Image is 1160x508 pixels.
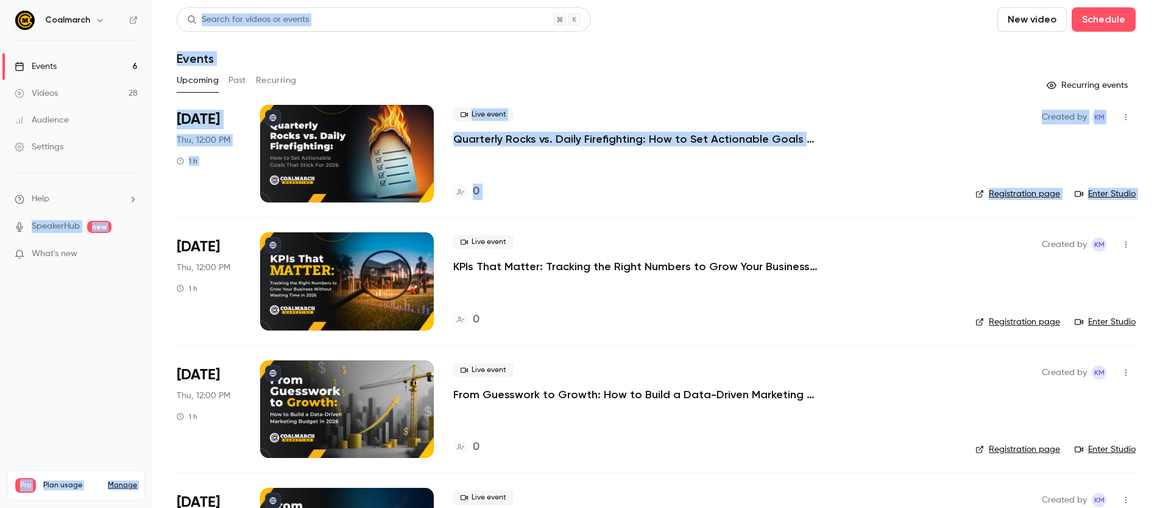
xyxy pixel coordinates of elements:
[453,312,479,328] a: 0
[32,193,49,206] span: Help
[1042,237,1087,252] span: Created by
[453,132,819,146] a: Quarterly Rocks vs. Daily Firefighting: How to Set Actionable Goals That Stick For 2026
[177,232,241,330] div: Oct 2 Thu, 12:00 PM (America/New York)
[1092,237,1106,252] span: Katie McCaskill
[187,13,309,26] div: Search for videos or events
[1092,110,1106,124] span: Katie McCaskill
[1075,316,1136,328] a: Enter Studio
[1094,493,1105,507] span: KM
[43,481,101,490] span: Plan usage
[1094,237,1105,252] span: KM
[177,71,219,90] button: Upcoming
[15,87,58,99] div: Videos
[975,188,1060,200] a: Registration page
[453,439,479,456] a: 0
[453,107,514,122] span: Live event
[1094,365,1105,380] span: KM
[997,7,1067,32] button: New video
[32,220,80,233] a: SpeakerHub
[975,316,1060,328] a: Registration page
[177,134,230,146] span: Thu, 12:00 PM
[1075,188,1136,200] a: Enter Studio
[15,60,57,73] div: Events
[1075,443,1136,456] a: Enter Studio
[177,360,241,458] div: Oct 16 Thu, 12:00 PM (America/New York)
[453,363,514,377] span: Live event
[177,110,220,129] span: [DATE]
[1072,7,1136,32] button: Schedule
[453,235,514,249] span: Live event
[108,481,137,490] a: Manage
[177,365,220,385] span: [DATE]
[1041,76,1136,95] button: Recurring events
[177,284,197,293] div: 1 h
[87,221,111,233] span: new
[1094,110,1105,124] span: KM
[15,478,36,493] span: Pro
[1092,365,1106,380] span: Katie McCaskill
[453,259,819,274] a: KPIs That Matter: Tracking the Right Numbers to Grow Your Business Without Wasting Time in [DATE]
[15,193,138,206] li: help-dropdown-opener
[453,490,514,505] span: Live event
[228,71,246,90] button: Past
[177,262,230,274] span: Thu, 12:00 PM
[1042,493,1087,507] span: Created by
[45,14,90,26] h6: Coalmarch
[975,443,1060,456] a: Registration page
[177,237,220,257] span: [DATE]
[453,184,479,200] a: 0
[1042,365,1087,380] span: Created by
[473,439,479,456] h4: 0
[32,248,77,260] span: What's new
[1042,110,1087,124] span: Created by
[177,390,230,402] span: Thu, 12:00 PM
[453,387,819,402] a: From Guesswork to Growth: How to Build a Data-Driven Marketing Budget in [DATE]
[256,71,297,90] button: Recurring
[15,10,35,30] img: Coalmarch
[473,312,479,328] h4: 0
[15,141,63,153] div: Settings
[177,412,197,421] div: 1 h
[1092,493,1106,507] span: Katie McCaskill
[177,105,241,202] div: Sep 18 Thu, 12:00 PM (America/New York)
[177,156,197,166] div: 1 h
[15,114,69,126] div: Audience
[177,51,214,66] h1: Events
[473,184,479,200] h4: 0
